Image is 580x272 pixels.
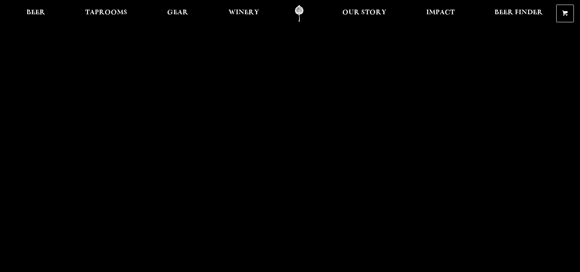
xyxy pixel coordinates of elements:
[162,5,193,22] a: Gear
[490,5,548,22] a: Beer Finder
[85,10,127,16] span: Taprooms
[167,10,188,16] span: Gear
[80,5,132,22] a: Taprooms
[228,10,259,16] span: Winery
[26,10,45,16] span: Beer
[495,10,543,16] span: Beer Finder
[223,5,264,22] a: Winery
[337,5,391,22] a: Our Story
[285,5,314,22] a: Odell Home
[421,5,460,22] a: Impact
[426,10,455,16] span: Impact
[21,5,50,22] a: Beer
[342,10,386,16] span: Our Story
